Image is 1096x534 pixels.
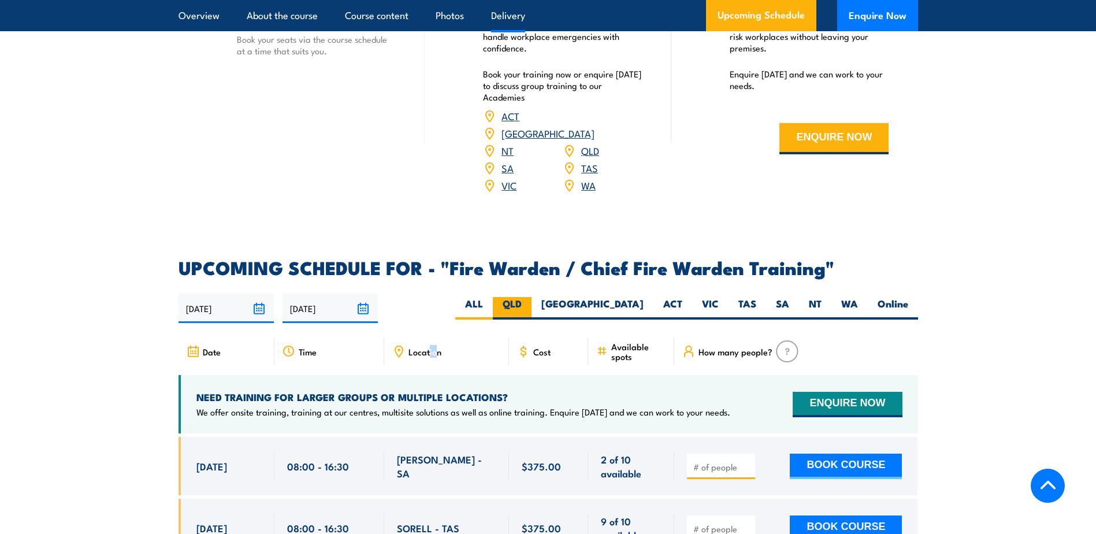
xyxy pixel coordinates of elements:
[493,297,532,320] label: QLD
[522,459,561,473] span: $375.00
[501,178,517,192] a: VIC
[179,294,274,323] input: From date
[581,178,596,192] a: WA
[237,34,396,57] p: Book your seats via the course schedule at a time that suits you.
[287,459,349,473] span: 08:00 - 16:30
[283,294,378,323] input: To date
[501,161,514,175] a: SA
[179,259,918,275] h2: UPCOMING SCHEDULE FOR - "Fire Warden / Chief Fire Warden Training"
[483,68,642,103] p: Book your training now or enquire [DATE] to discuss group training to our Academies
[532,297,653,320] label: [GEOGRAPHIC_DATA]
[501,126,595,140] a: [GEOGRAPHIC_DATA]
[692,297,729,320] label: VIC
[799,297,831,320] label: NT
[653,297,692,320] label: ACT
[693,461,751,473] input: # of people
[196,406,730,418] p: We offer onsite training, training at our centres, multisite solutions as well as online training...
[581,161,598,175] a: TAS
[397,453,496,480] span: [PERSON_NAME] - SA
[793,392,902,417] button: ENQUIRE NOW
[699,347,772,357] span: How many people?
[868,297,918,320] label: Online
[501,109,519,123] a: ACT
[611,342,666,361] span: Available spots
[779,123,889,154] button: ENQUIRE NOW
[730,68,889,91] p: Enquire [DATE] and we can work to your needs.
[455,297,493,320] label: ALL
[501,143,514,157] a: NT
[203,347,221,357] span: Date
[601,453,662,480] span: 2 of 10 available
[581,143,599,157] a: QLD
[196,391,730,403] h4: NEED TRAINING FOR LARGER GROUPS OR MULTIPLE LOCATIONS?
[729,297,766,320] label: TAS
[299,347,317,357] span: Time
[196,459,227,473] span: [DATE]
[408,347,441,357] span: Location
[533,347,551,357] span: Cost
[790,454,902,479] button: BOOK COURSE
[831,297,868,320] label: WA
[766,297,799,320] label: SA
